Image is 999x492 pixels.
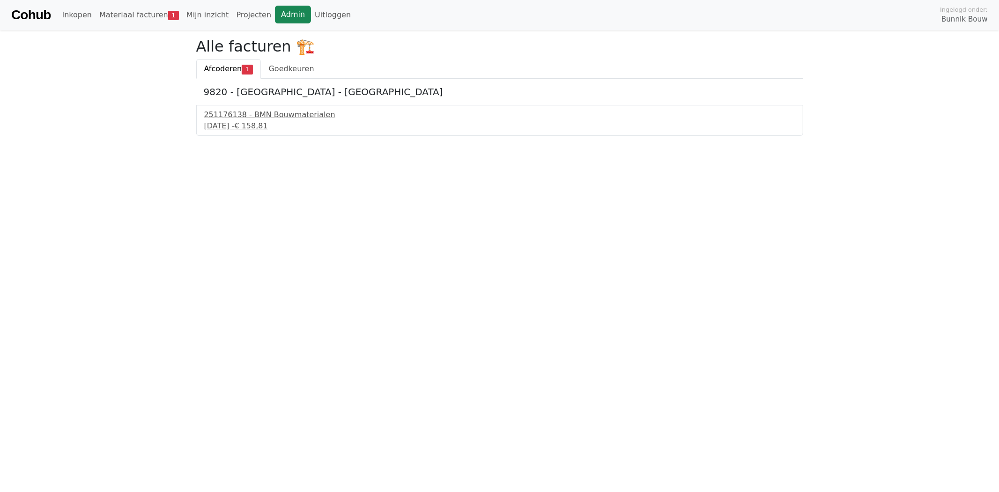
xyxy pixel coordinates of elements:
a: Goedkeuren [261,59,322,79]
div: [DATE] - [204,120,795,132]
span: 1 [242,65,252,74]
a: Projecten [232,6,275,24]
a: Admin [275,6,311,23]
a: Afcoderen1 [196,59,261,79]
a: Materiaal facturen1 [96,6,183,24]
span: Ingelogd onder: [940,5,988,14]
h2: Alle facturen 🏗️ [196,37,803,55]
a: Cohub [11,4,51,26]
div: 251176138 - BMN Bouwmaterialen [204,109,795,120]
a: Inkopen [58,6,95,24]
span: 1 [168,11,179,20]
h5: 9820 - [GEOGRAPHIC_DATA] - [GEOGRAPHIC_DATA] [204,86,796,97]
a: 251176138 - BMN Bouwmaterialen[DATE] -€ 158,81 [204,109,795,132]
a: Uitloggen [311,6,355,24]
span: € 158,81 [234,121,267,130]
span: Bunnik Bouw [941,14,988,25]
span: Afcoderen [204,64,242,73]
span: Goedkeuren [269,64,314,73]
a: Mijn inzicht [183,6,233,24]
